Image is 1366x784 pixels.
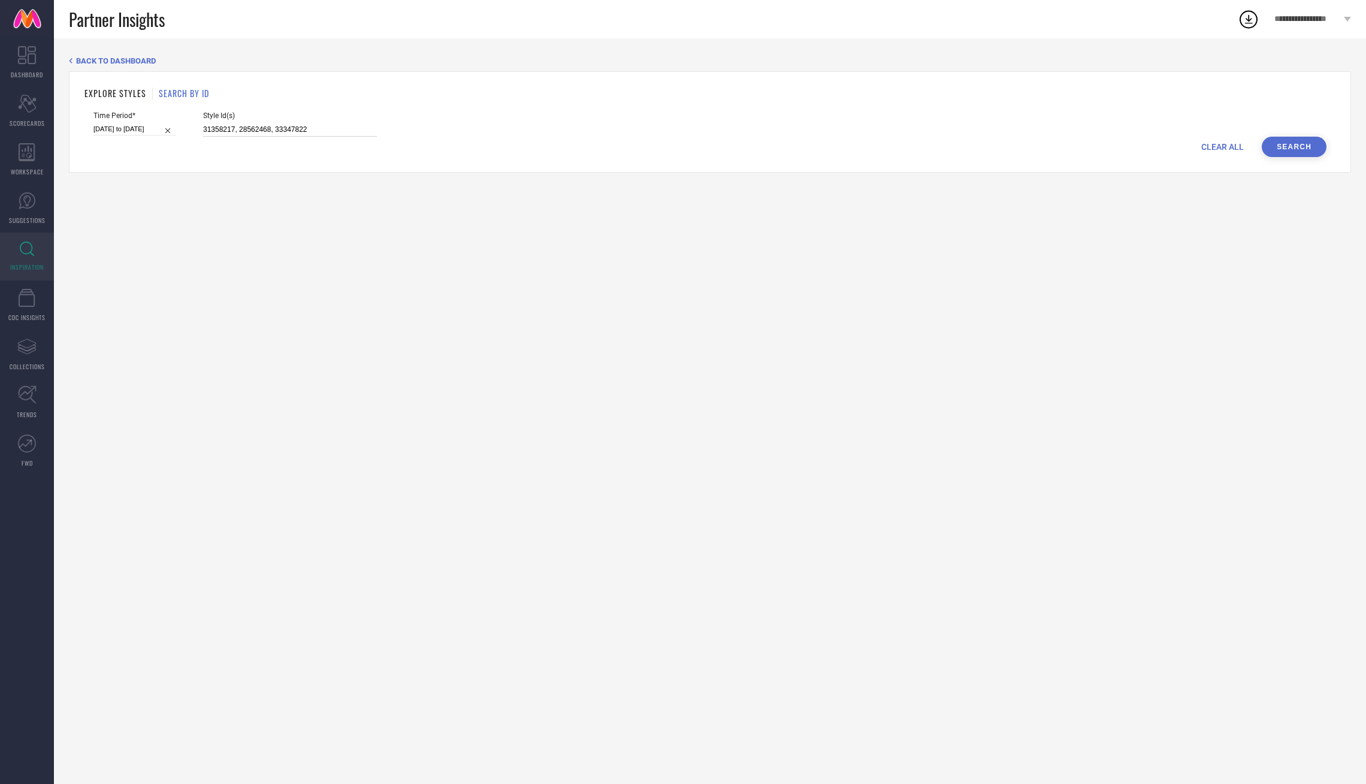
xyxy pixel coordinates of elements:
span: INSPIRATION [10,263,44,272]
span: BACK TO DASHBOARD [76,56,156,65]
input: Enter comma separated style ids e.g. 12345, 67890 [203,123,377,137]
span: SCORECARDS [10,119,45,128]
h1: SEARCH BY ID [159,87,209,99]
span: SUGGESTIONS [9,216,46,225]
span: Partner Insights [69,7,165,32]
span: TRENDS [17,410,37,419]
h1: EXPLORE STYLES [84,87,146,99]
div: Back TO Dashboard [69,56,1351,65]
button: Search [1262,137,1326,157]
span: DASHBOARD [11,70,43,79]
span: WORKSPACE [11,167,44,176]
span: FWD [22,459,33,468]
span: CDC INSIGHTS [8,313,46,322]
input: Select time period [93,123,176,135]
span: Time Period* [93,111,176,120]
span: Style Id(s) [203,111,377,120]
span: COLLECTIONS [10,362,45,371]
span: CLEAR ALL [1201,142,1244,152]
div: Open download list [1238,8,1259,30]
